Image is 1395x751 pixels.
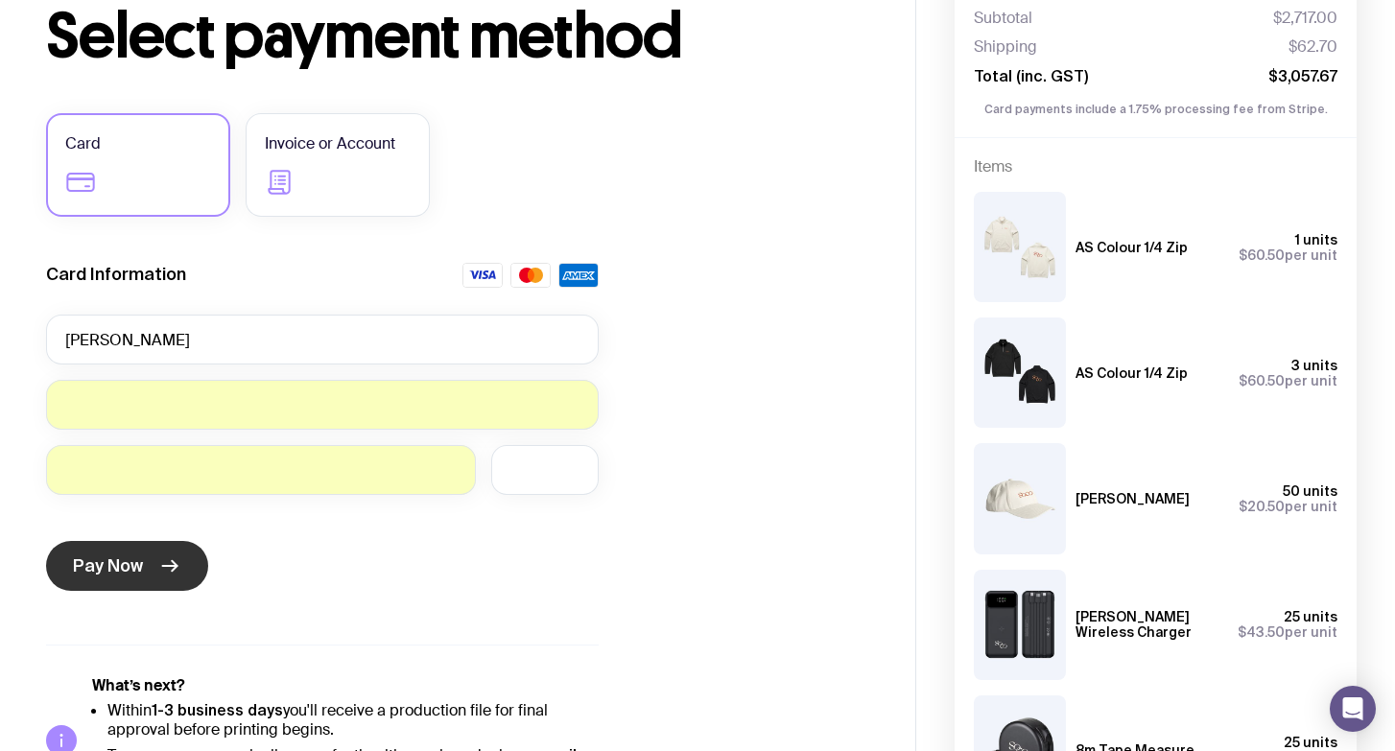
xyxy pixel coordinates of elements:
span: $62.70 [1289,37,1337,57]
span: Pay Now [73,554,143,577]
label: Card Information [46,263,186,286]
span: 25 units [1284,735,1337,750]
h3: AS Colour 1/4 Zip [1076,240,1188,255]
input: Full name [46,315,599,364]
iframe: Secure CVC input frame [510,460,579,479]
span: $2,717.00 [1273,9,1337,28]
h1: Select payment method [46,6,869,67]
strong: 1-3 business days [152,701,283,718]
li: Within you'll receive a production file for final approval before printing begins. [107,700,599,739]
span: per unit [1239,499,1337,514]
span: $43.50 [1238,624,1285,640]
span: Subtotal [974,9,1032,28]
span: per unit [1239,247,1337,263]
h5: What’s next? [92,676,599,695]
h4: Items [974,157,1337,176]
span: per unit [1238,624,1337,640]
button: Pay Now [46,541,208,591]
span: Invoice or Account [265,132,395,155]
span: Card [65,132,101,155]
span: Shipping [974,37,1037,57]
iframe: Secure expiration date input frame [65,460,457,479]
span: $20.50 [1239,499,1285,514]
span: per unit [1239,373,1337,388]
span: 1 units [1295,232,1337,247]
h3: [PERSON_NAME] [1076,491,1190,506]
p: Card payments include a 1.75% processing fee from Stripe. [974,101,1337,118]
span: 50 units [1283,483,1337,499]
div: Open Intercom Messenger [1330,686,1376,732]
span: $60.50 [1239,247,1285,263]
h3: AS Colour 1/4 Zip [1076,365,1188,381]
h3: [PERSON_NAME] Wireless Charger [1076,609,1222,640]
iframe: Secure card number input frame [65,395,579,413]
span: 25 units [1284,609,1337,624]
span: 3 units [1291,358,1337,373]
span: Total (inc. GST) [974,66,1088,85]
span: $3,057.67 [1268,66,1337,85]
span: $60.50 [1239,373,1285,388]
